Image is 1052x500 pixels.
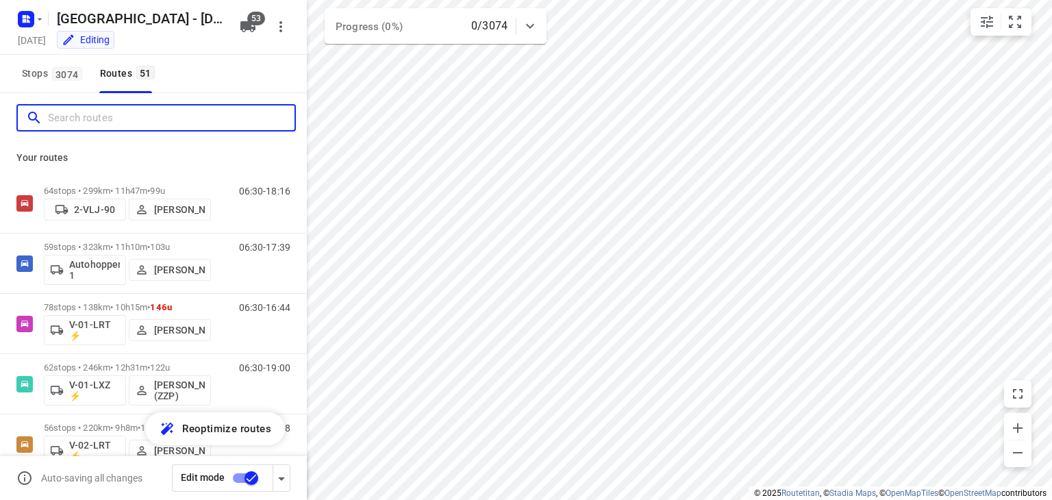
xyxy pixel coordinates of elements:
[44,375,126,405] button: V-01-LXZ ⚡
[325,8,547,44] div: Progress (0%)0/3074
[16,151,290,165] p: Your routes
[69,259,120,281] p: Autohopper 1
[44,423,211,433] p: 56 stops • 220km • 9h8m
[247,12,265,25] span: 53
[140,423,160,433] span: 104u
[48,108,295,129] input: Search routes
[129,375,211,405] button: [PERSON_NAME] (ZZP)
[52,67,82,81] span: 3074
[129,259,211,281] button: [PERSON_NAME]
[44,255,126,285] button: Autohopper 1
[138,423,140,433] span: •
[154,325,205,336] p: [PERSON_NAME]
[150,302,172,312] span: 146u
[239,186,290,197] p: 06:30-18:16
[129,319,211,341] button: [PERSON_NAME]
[154,379,205,401] p: [PERSON_NAME] (ZZP)
[74,204,115,215] p: 2-VLJ-90
[44,199,126,221] button: 2-VLJ-90
[154,204,205,215] p: [PERSON_NAME]
[234,13,262,40] button: 53
[69,379,120,401] p: V-01-LXZ ⚡
[781,488,820,498] a: Routetitan
[182,420,271,438] span: Reoptimize routes
[150,186,164,196] span: 99u
[239,362,290,373] p: 06:30-19:00
[471,18,508,34] p: 0/3074
[62,33,110,47] div: You are currently in edit mode.
[970,8,1031,36] div: small contained button group
[44,315,126,345] button: V-01-LRT ⚡
[136,66,155,79] span: 51
[239,302,290,313] p: 06:30-16:44
[44,436,126,466] button: V-02-LRT ⚡
[829,488,876,498] a: Stadia Maps
[100,65,159,82] div: Routes
[944,488,1001,498] a: OpenStreetMap
[44,362,211,373] p: 62 stops • 246km • 12h31m
[239,242,290,253] p: 06:30-17:39
[145,412,285,445] button: Reoptimize routes
[336,21,403,33] span: Progress (0%)
[147,186,150,196] span: •
[41,473,142,484] p: Auto-saving all changes
[154,264,205,275] p: [PERSON_NAME]
[754,488,1047,498] li: © 2025 , © , © © contributors
[44,302,211,312] p: 78 stops • 138km • 10h15m
[44,242,211,252] p: 59 stops • 323km • 11h10m
[267,13,295,40] button: More
[1001,8,1029,36] button: Fit zoom
[12,32,51,48] h5: Project date
[154,445,205,456] p: [PERSON_NAME]
[147,242,150,252] span: •
[69,440,120,462] p: V-02-LRT ⚡
[69,319,120,341] p: V-01-LRT ⚡
[129,199,211,221] button: [PERSON_NAME]
[273,469,290,486] div: Driver app settings
[129,440,211,462] button: [PERSON_NAME]
[44,186,211,196] p: 64 stops • 299km • 11h47m
[147,362,150,373] span: •
[51,8,229,29] h5: Rename
[181,472,225,483] span: Edit mode
[150,242,170,252] span: 103u
[973,8,1001,36] button: Map settings
[886,488,938,498] a: OpenMapTiles
[150,362,170,373] span: 122u
[22,65,86,82] span: Stops
[147,302,150,312] span: •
